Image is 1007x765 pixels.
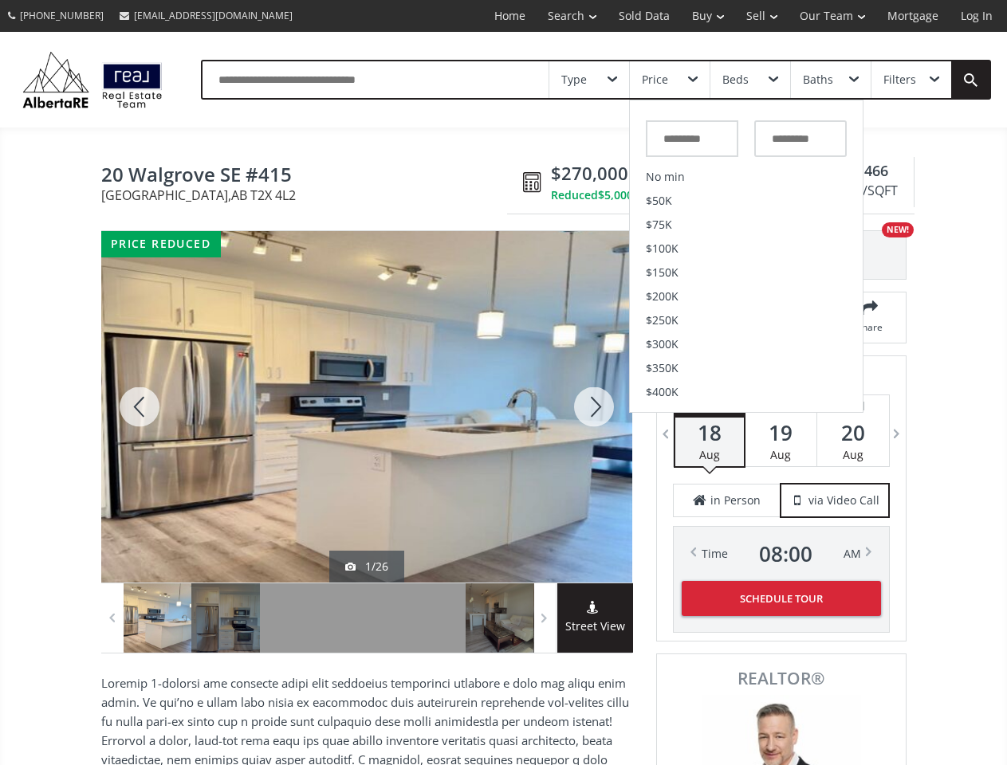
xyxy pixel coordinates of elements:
span: via Video Call [808,492,879,508]
div: Reduced [551,187,633,203]
span: 19 [745,422,816,444]
span: 20 Walgrove SE #415 [101,164,515,189]
div: Time AM [702,543,861,565]
span: Aug [843,447,863,462]
span: [PHONE_NUMBER] [20,9,104,22]
span: $50K [646,195,672,206]
span: $5,000 [598,187,633,203]
div: Price [642,74,668,85]
div: 466 [848,161,905,182]
div: Baths [803,74,833,85]
span: Aug [699,447,720,462]
span: [GEOGRAPHIC_DATA] , AB T2X 4L2 [101,189,515,202]
div: Beds [722,74,749,85]
span: $250K [646,315,679,326]
span: $200K [646,291,679,302]
span: $75K [646,219,672,230]
span: $400K [646,386,679,398]
span: $300K [646,339,679,350]
div: Filters [883,74,916,85]
span: $100K [646,243,679,254]
a: [EMAIL_ADDRESS][DOMAIN_NAME] [112,1,301,30]
div: 1/26 [345,559,388,575]
div: $/SQFT [848,179,905,203]
span: 20 [817,422,889,444]
span: 08 : 00 [759,543,812,565]
div: price reduced [101,231,221,257]
span: Aug [770,447,791,462]
img: Logo [16,48,169,112]
span: [EMAIL_ADDRESS][DOMAIN_NAME] [134,9,293,22]
span: $150K [646,267,679,278]
span: $270,000 [551,161,628,186]
div: 20 Walgrove SE #415 Calgary, AB T2X 4L2 - Photo 1 of 26 [101,231,632,583]
li: No min [630,165,863,189]
button: Schedule Tour [682,581,881,616]
div: NEW! [882,222,914,237]
span: REALTOR® [675,670,888,687]
span: Share [842,320,898,334]
span: Street View [557,618,633,636]
span: in Person [710,492,761,508]
span: $350K [646,363,679,374]
div: Type [561,74,587,85]
span: 18 [675,422,744,444]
